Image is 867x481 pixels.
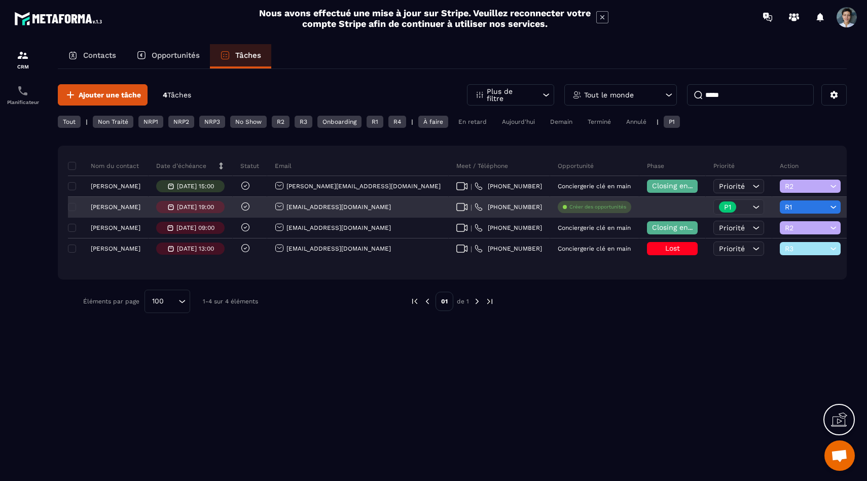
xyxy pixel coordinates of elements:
[657,118,659,125] p: |
[272,116,290,128] div: R2
[647,162,664,170] p: Phase
[14,9,105,28] img: logo
[91,183,140,190] p: [PERSON_NAME]
[713,162,735,170] p: Priorité
[780,162,799,170] p: Action
[317,116,362,128] div: Onboarding
[453,116,492,128] div: En retard
[569,203,626,211] p: Créer des opportunités
[3,77,43,113] a: schedulerschedulerPlanificateur
[621,116,652,128] div: Annulé
[785,224,827,232] span: R2
[177,203,214,211] p: [DATE] 19:00
[418,116,448,128] div: À faire
[70,162,139,170] p: Nom du contact
[235,51,261,60] p: Tâches
[152,51,200,60] p: Opportunités
[584,91,634,98] p: Tout le monde
[230,116,267,128] div: No Show
[785,182,827,190] span: R2
[176,224,214,231] p: [DATE] 09:00
[79,90,141,100] span: Ajouter une tâche
[719,182,745,190] span: Priorité
[719,245,745,253] span: Priorité
[724,203,731,211] p: P1
[423,297,432,306] img: prev
[475,224,542,232] a: [PHONE_NUMBER]
[3,42,43,77] a: formationformationCRM
[144,290,190,313] div: Search for option
[475,245,542,253] a: [PHONE_NUMBER]
[785,245,827,253] span: R3
[558,245,631,252] p: Conciergerie clé en main
[58,116,81,128] div: Tout
[436,292,453,311] p: 01
[177,183,214,190] p: [DATE] 15:00
[471,224,472,232] span: |
[471,183,472,190] span: |
[295,116,312,128] div: R3
[275,162,292,170] p: Email
[93,116,133,128] div: Non Traité
[138,116,163,128] div: NRP1
[558,224,631,231] p: Conciergerie clé en main
[167,296,176,307] input: Search for option
[177,245,214,252] p: [DATE] 13:00
[410,297,419,306] img: prev
[91,224,140,231] p: [PERSON_NAME]
[17,85,29,97] img: scheduler
[259,8,591,29] h2: Nous avons effectué une mise à jour sur Stripe. Veuillez reconnecter votre compte Stripe afin de ...
[558,183,631,190] p: Conciergerie clé en main
[3,99,43,105] p: Planificateur
[163,90,191,100] p: 4
[719,224,745,232] span: Priorité
[199,116,225,128] div: NRP3
[457,297,469,305] p: de 1
[126,44,210,68] a: Opportunités
[210,44,271,68] a: Tâches
[83,51,116,60] p: Contacts
[203,298,258,305] p: 1-4 sur 4 éléments
[824,440,855,471] div: Ouvrir le chat
[168,116,194,128] div: NRP2
[475,182,542,190] a: [PHONE_NUMBER]
[367,116,383,128] div: R1
[411,118,413,125] p: |
[3,64,43,70] p: CRM
[58,84,148,106] button: Ajouter une tâche
[167,91,191,99] span: Tâches
[475,203,542,211] a: [PHONE_NUMBER]
[545,116,577,128] div: Demain
[471,203,472,211] span: |
[785,203,827,211] span: R1
[583,116,616,128] div: Terminé
[652,182,710,190] span: Closing en cours
[240,162,259,170] p: Statut
[91,245,140,252] p: [PERSON_NAME]
[665,244,680,252] span: Lost
[652,223,710,231] span: Closing en cours
[485,297,494,306] img: next
[149,296,167,307] span: 100
[487,88,531,102] p: Plus de filtre
[471,245,472,253] span: |
[17,49,29,61] img: formation
[664,116,680,128] div: P1
[83,298,139,305] p: Éléments par page
[388,116,406,128] div: R4
[497,116,540,128] div: Aujourd'hui
[91,203,140,211] p: [PERSON_NAME]
[58,44,126,68] a: Contacts
[456,162,508,170] p: Meet / Téléphone
[558,162,594,170] p: Opportunité
[473,297,482,306] img: next
[86,118,88,125] p: |
[156,162,206,170] p: Date d’échéance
